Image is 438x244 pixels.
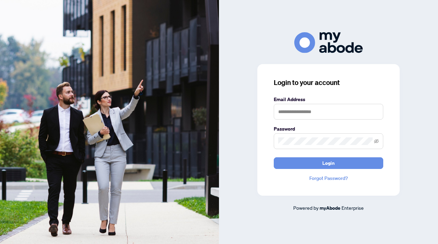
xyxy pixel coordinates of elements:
label: Password [274,125,383,133]
span: Powered by [293,205,319,211]
span: Login [322,158,335,169]
label: Email Address [274,96,383,103]
a: myAbode [320,204,340,212]
span: Enterprise [342,205,364,211]
a: Forgot Password? [274,174,383,182]
img: ma-logo [294,32,363,53]
button: Login [274,157,383,169]
h3: Login to your account [274,78,383,87]
span: eye-invisible [374,139,379,144]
